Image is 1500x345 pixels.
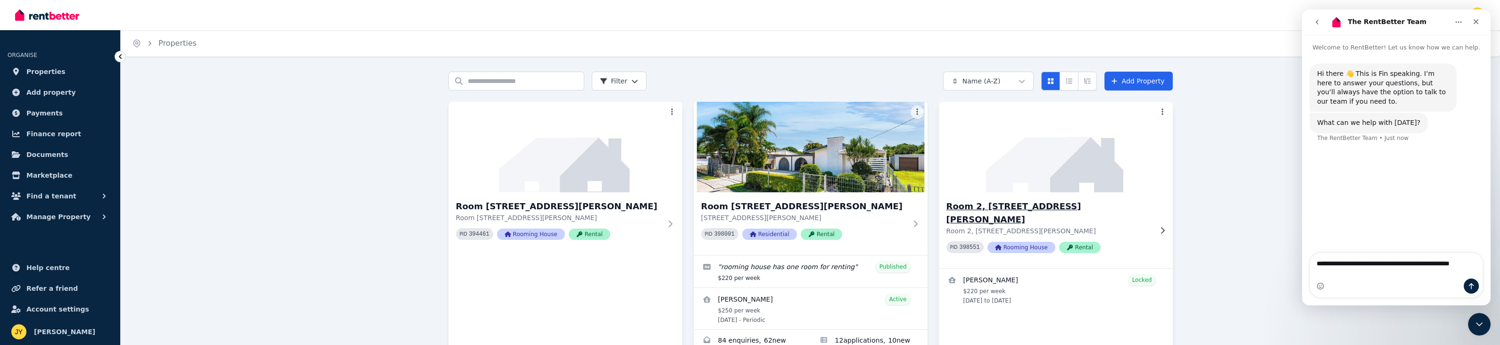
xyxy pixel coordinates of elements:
img: Room 1, 91 Simpson St, Frenchville [694,102,928,192]
span: Refer a friend [26,283,78,294]
code: 398001 [714,231,734,238]
a: Room 1, 91 Simpson St, FrenchvilleRoom [STREET_ADDRESS][PERSON_NAME][STREET_ADDRESS][PERSON_NAME]... [694,102,928,255]
span: Rental [569,229,610,240]
p: [STREET_ADDRESS][PERSON_NAME] [701,213,907,222]
a: Finance report [8,124,113,143]
a: Add Property [1104,72,1173,90]
img: Room 2, 91 Simpson St [933,99,1178,195]
button: Find a tenant [8,187,113,205]
h3: Room [STREET_ADDRESS][PERSON_NAME] [701,200,907,213]
h3: Room [STREET_ADDRESS][PERSON_NAME] [456,200,662,213]
span: Finance report [26,128,81,140]
a: Account settings [8,300,113,319]
span: Name (A-Z) [962,76,1001,86]
button: More options [1156,106,1169,119]
nav: Breadcrumb [121,30,208,57]
button: Name (A-Z) [943,72,1034,90]
img: JIAN YU [11,324,26,339]
span: [PERSON_NAME] [34,326,95,337]
a: Documents [8,145,113,164]
p: Room 2, [STREET_ADDRESS][PERSON_NAME] [946,226,1152,236]
button: Card view [1041,72,1060,90]
iframe: Intercom live chat [1468,313,1491,336]
span: Add property [26,87,76,98]
a: Room 2, 91 Simpson StRoom 2, [STREET_ADDRESS][PERSON_NAME]Room 2, [STREET_ADDRESS][PERSON_NAME]PI... [939,102,1173,268]
span: Residential [742,229,797,240]
span: Properties [26,66,66,77]
a: Edit listing: rooming house has one room for renting [694,255,928,287]
button: Manage Property [8,207,113,226]
small: PID [705,231,713,237]
button: Filter [592,72,647,90]
a: Marketplace [8,166,113,185]
a: Refer a friend [8,279,113,298]
a: View details for Tanbir Kaur [939,269,1173,310]
a: Room 1, 62 Burnett StRoom [STREET_ADDRESS][PERSON_NAME]Room [STREET_ADDRESS][PERSON_NAME]PID 3944... [448,102,682,255]
code: 394461 [469,231,489,238]
a: Payments [8,104,113,123]
span: Manage Property [26,211,91,222]
span: Help centre [26,262,70,273]
small: PID [950,245,958,250]
img: RentBetter [15,8,79,22]
button: More options [911,106,924,119]
a: Add property [8,83,113,102]
span: Documents [26,149,68,160]
span: ORGANISE [8,52,37,58]
div: View options [1041,72,1097,90]
span: Rental [1059,242,1101,253]
a: View details for Deqin Huang [694,288,928,329]
span: Rental [801,229,842,240]
p: Room [STREET_ADDRESS][PERSON_NAME] [456,213,662,222]
span: Find a tenant [26,190,76,202]
span: Rooming House [497,229,565,240]
button: More options [665,106,679,119]
a: Help centre [8,258,113,277]
span: Rooming House [987,242,1055,253]
img: JIAN YU [1470,8,1485,23]
span: Payments [26,107,63,119]
code: 398551 [959,244,979,251]
a: Properties [158,39,197,48]
span: Filter [600,76,628,86]
a: Properties [8,62,113,81]
span: Account settings [26,304,89,315]
span: Marketplace [26,170,72,181]
iframe: Intercom live chat [1302,9,1491,305]
small: PID [460,231,467,237]
button: Expanded list view [1078,72,1097,90]
h3: Room 2, [STREET_ADDRESS][PERSON_NAME] [946,200,1152,226]
button: Compact list view [1060,72,1078,90]
img: Room 1, 62 Burnett St [448,102,682,192]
